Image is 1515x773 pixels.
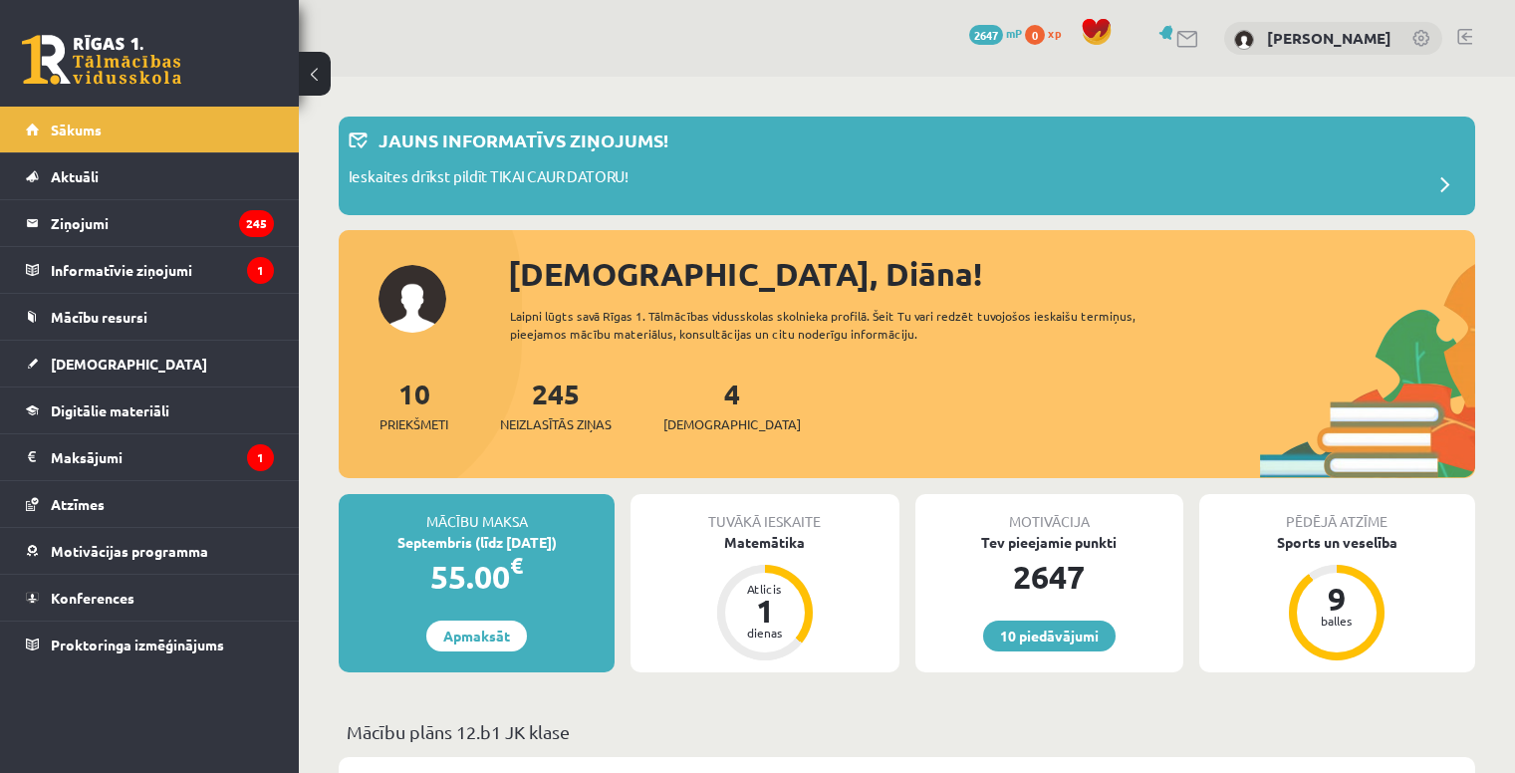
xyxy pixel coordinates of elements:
span: Aktuāli [51,167,99,185]
a: [PERSON_NAME] [1267,28,1391,48]
span: 0 [1025,25,1045,45]
span: Atzīmes [51,495,105,513]
div: Motivācija [915,494,1183,532]
div: 2647 [915,553,1183,601]
div: Septembris (līdz [DATE]) [339,532,615,553]
span: Konferences [51,589,134,607]
a: Rīgas 1. Tālmācības vidusskola [22,35,181,85]
p: Mācību plāns 12.b1 JK klase [347,718,1467,745]
div: Pēdējā atzīme [1199,494,1475,532]
i: 245 [239,210,274,237]
div: Atlicis [735,583,795,595]
span: [DEMOGRAPHIC_DATA] [663,414,801,434]
i: 1 [247,257,274,284]
a: 10Priekšmeti [379,376,448,434]
div: 1 [735,595,795,627]
a: 2647 mP [969,25,1022,41]
span: [DEMOGRAPHIC_DATA] [51,355,207,373]
span: Mācību resursi [51,308,147,326]
img: Diāna Čakša [1234,30,1254,50]
a: Digitālie materiāli [26,387,274,433]
a: Mācību resursi [26,294,274,340]
span: Sākums [51,121,102,138]
a: Proktoringa izmēģinājums [26,622,274,667]
p: Ieskaites drīkst pildīt TIKAI CAUR DATORU! [349,165,629,193]
a: [DEMOGRAPHIC_DATA] [26,341,274,386]
div: Matemātika [631,532,898,553]
div: 55.00 [339,553,615,601]
a: Sākums [26,107,274,152]
span: Digitālie materiāli [51,401,169,419]
div: Sports un veselība [1199,532,1475,553]
div: balles [1307,615,1367,627]
div: Tuvākā ieskaite [631,494,898,532]
div: Laipni lūgts savā Rīgas 1. Tālmācības vidusskolas skolnieka profilā. Šeit Tu vari redzēt tuvojošo... [510,307,1192,343]
span: 2647 [969,25,1003,45]
a: Ziņojumi245 [26,200,274,246]
span: Motivācijas programma [51,542,208,560]
a: 4[DEMOGRAPHIC_DATA] [663,376,801,434]
div: Tev pieejamie punkti [915,532,1183,553]
div: 9 [1307,583,1367,615]
a: Aktuāli [26,153,274,199]
span: mP [1006,25,1022,41]
span: € [510,551,523,580]
legend: Maksājumi [51,434,274,480]
div: dienas [735,627,795,639]
a: Apmaksāt [426,621,527,651]
a: 0 xp [1025,25,1071,41]
span: Neizlasītās ziņas [500,414,612,434]
a: 10 piedāvājumi [983,621,1116,651]
i: 1 [247,444,274,471]
a: Maksājumi1 [26,434,274,480]
a: Konferences [26,575,274,621]
a: Informatīvie ziņojumi1 [26,247,274,293]
div: [DEMOGRAPHIC_DATA], Diāna! [508,250,1475,298]
span: Proktoringa izmēģinājums [51,636,224,653]
a: Motivācijas programma [26,528,274,574]
p: Jauns informatīvs ziņojums! [379,127,668,153]
a: Sports un veselība 9 balles [1199,532,1475,663]
span: xp [1048,25,1061,41]
a: 245Neizlasītās ziņas [500,376,612,434]
a: Matemātika Atlicis 1 dienas [631,532,898,663]
span: Priekšmeti [379,414,448,434]
legend: Ziņojumi [51,200,274,246]
legend: Informatīvie ziņojumi [51,247,274,293]
a: Jauns informatīvs ziņojums! Ieskaites drīkst pildīt TIKAI CAUR DATORU! [349,127,1465,205]
div: Mācību maksa [339,494,615,532]
a: Atzīmes [26,481,274,527]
